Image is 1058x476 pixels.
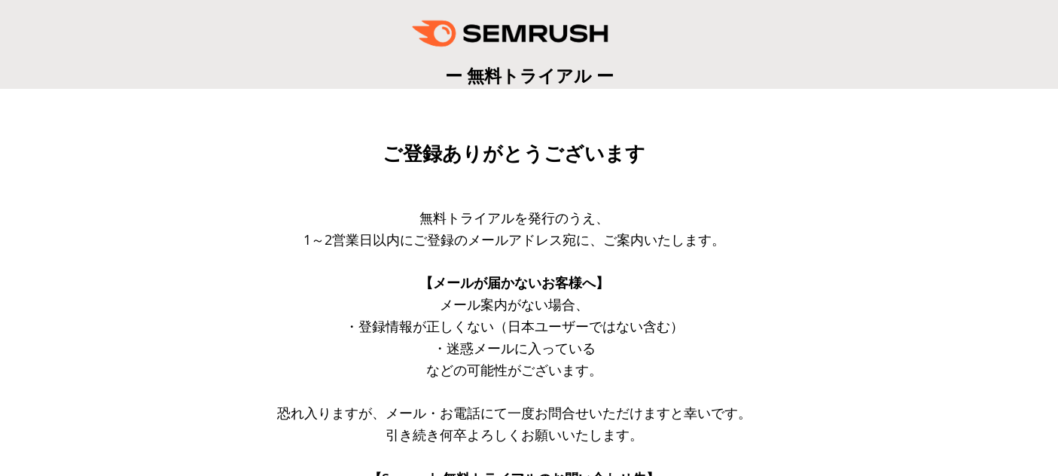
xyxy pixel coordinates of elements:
[345,317,684,335] span: ・登録情報が正しくない（日本ユーザーではない含む）
[426,361,602,379] span: などの可能性がございます。
[383,142,645,165] span: ご登録ありがとうございます
[440,295,589,313] span: メール案内がない場合、
[445,63,614,87] span: ー 無料トライアル ー
[277,404,752,422] span: 恐れ入りますが、メール・お電話にて一度お問合せいただけますと幸いです。
[303,230,725,249] span: 1～2営業日以内にご登録のメールアドレス宛に、ご案内いたします。
[386,426,643,444] span: 引き続き何卒よろしくお願いいたします。
[419,209,609,227] span: 無料トライアルを発行のうえ、
[433,339,596,357] span: ・迷惑メールに入っている
[419,273,609,291] span: 【メールが届かないお客様へ】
